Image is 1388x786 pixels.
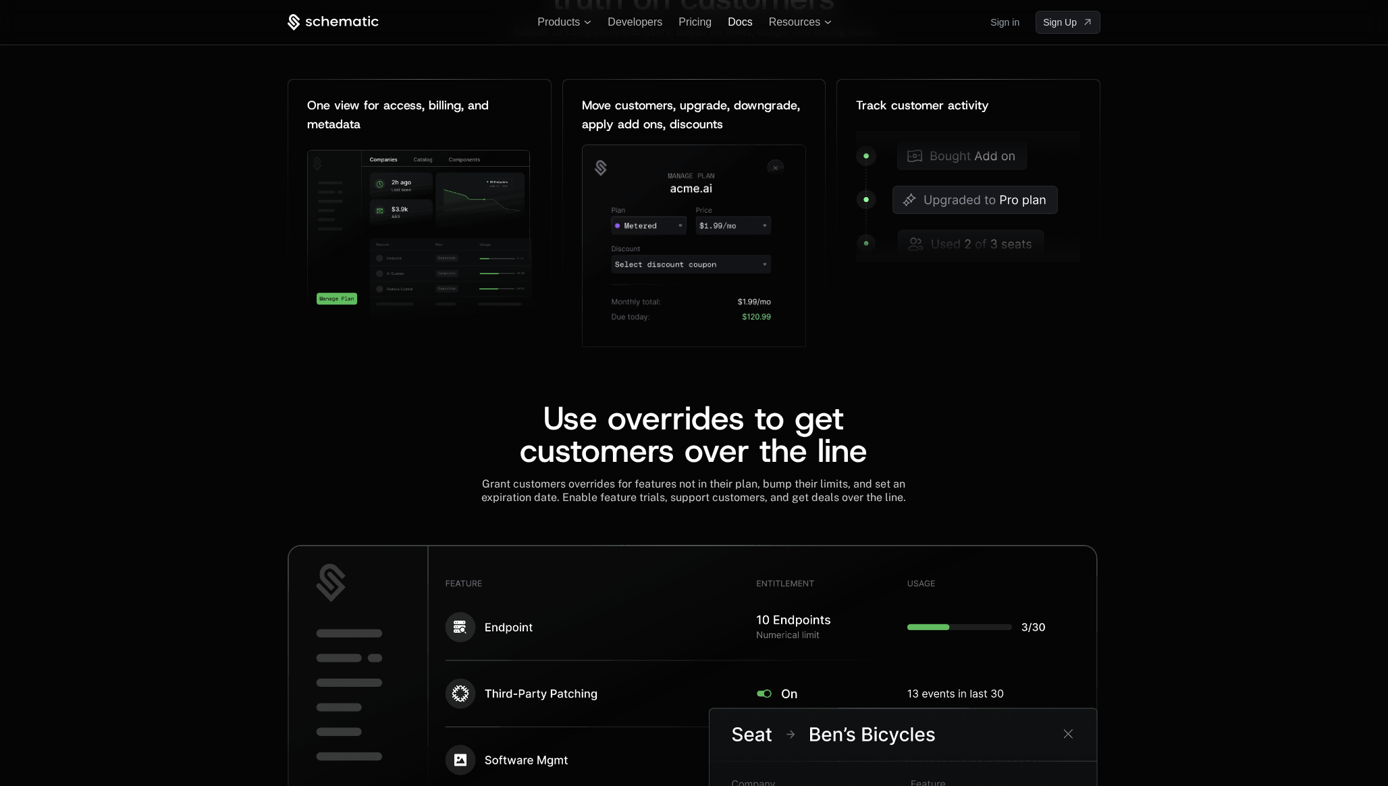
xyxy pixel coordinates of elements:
span: Use overrides to get customers over the line [520,396,867,472]
span: Move customers, upgrade, downgrade, apply add ons, discounts [582,97,804,132]
span: One view for access, billing, and metadata [307,97,493,132]
a: Pricing [678,16,712,28]
a: Sign in [990,11,1019,33]
a: Docs [728,16,752,28]
a: Developers [608,16,662,28]
span: Grant customers overrides for features not in their plan, bump their limits, and set an expiratio... [481,477,908,504]
span: Products [537,16,580,28]
a: [object Object] [1036,11,1100,34]
span: Resources [769,16,820,28]
span: Sign Up [1043,16,1077,29]
span: Track customer activity [856,97,989,113]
